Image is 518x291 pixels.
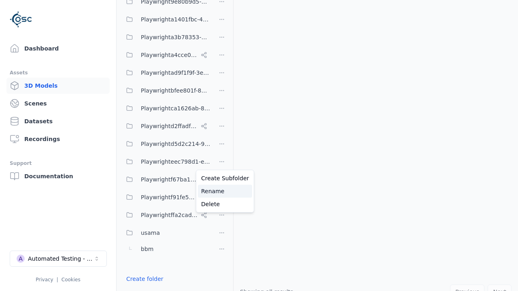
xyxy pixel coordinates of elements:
a: Delete [198,198,252,211]
a: Rename [198,185,252,198]
a: Create Subfolder [198,172,252,185]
